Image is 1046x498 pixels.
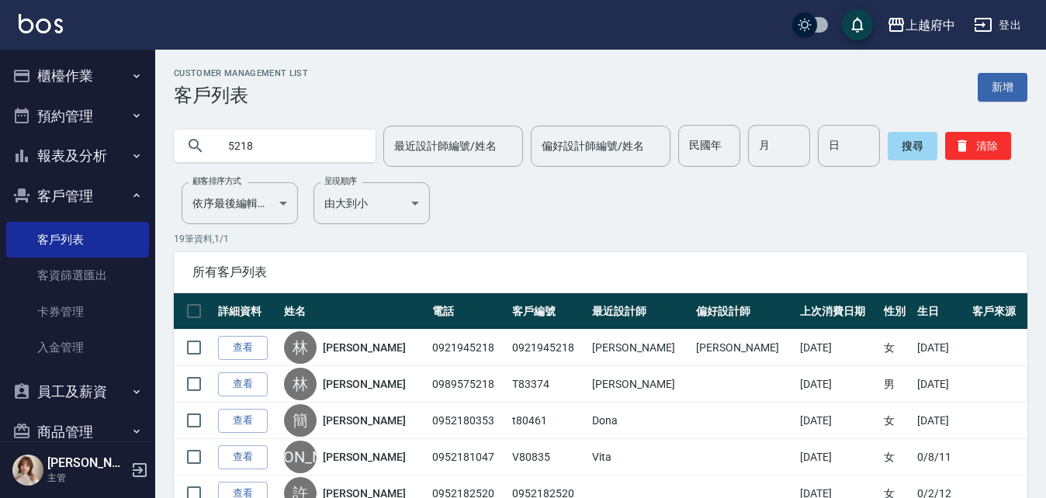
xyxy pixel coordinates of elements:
td: [PERSON_NAME] [588,366,692,403]
td: 0921945218 [508,330,588,366]
button: 搜尋 [888,132,937,160]
th: 偏好設計師 [692,293,796,330]
a: 卡券管理 [6,294,149,330]
button: 商品管理 [6,412,149,452]
div: 簡 [284,404,317,437]
th: 詳細資料 [214,293,280,330]
a: [PERSON_NAME] [323,376,405,392]
td: [DATE] [796,403,880,439]
span: 所有客戶列表 [192,265,1009,280]
img: Person [12,455,43,486]
h5: [PERSON_NAME] [47,455,126,471]
button: 員工及薪資 [6,372,149,412]
td: 0952181047 [428,439,508,476]
div: 上越府中 [906,16,955,35]
img: Logo [19,14,63,33]
div: 林 [284,368,317,400]
td: [DATE] [913,366,968,403]
a: 新增 [978,73,1027,102]
th: 上次消費日期 [796,293,880,330]
th: 生日 [913,293,968,330]
p: 主管 [47,471,126,485]
div: [PERSON_NAME] [284,441,317,473]
td: [DATE] [913,330,968,366]
th: 電話 [428,293,508,330]
td: [DATE] [796,366,880,403]
td: 0921945218 [428,330,508,366]
input: 搜尋關鍵字 [217,125,363,167]
th: 客戶編號 [508,293,588,330]
td: V80835 [508,439,588,476]
h3: 客戶列表 [174,85,308,106]
th: 客戶來源 [968,293,1027,330]
th: 姓名 [280,293,428,330]
button: 上越府中 [881,9,961,41]
label: 呈現順序 [324,175,357,187]
button: 報表及分析 [6,136,149,176]
a: [PERSON_NAME] [323,413,405,428]
div: 林 [284,331,317,364]
td: [DATE] [913,403,968,439]
label: 顧客排序方式 [192,175,241,187]
td: 0952180353 [428,403,508,439]
div: 由大到小 [313,182,430,224]
td: Vita [588,439,692,476]
td: 0/8/11 [913,439,968,476]
button: 櫃檯作業 [6,56,149,96]
div: 依序最後編輯時間 [182,182,298,224]
a: 客資篩選匯出 [6,258,149,293]
td: [DATE] [796,330,880,366]
a: 查看 [218,372,268,396]
td: T83374 [508,366,588,403]
th: 最近設計師 [588,293,692,330]
a: 查看 [218,445,268,469]
td: 女 [880,330,914,366]
th: 性別 [880,293,914,330]
a: 客戶列表 [6,222,149,258]
p: 19 筆資料, 1 / 1 [174,232,1027,246]
td: 女 [880,403,914,439]
td: [PERSON_NAME] [588,330,692,366]
a: 入金管理 [6,330,149,365]
td: [PERSON_NAME] [692,330,796,366]
td: Dona [588,403,692,439]
a: 查看 [218,336,268,360]
td: 0989575218 [428,366,508,403]
button: 預約管理 [6,96,149,137]
td: [DATE] [796,439,880,476]
td: 男 [880,366,914,403]
td: 女 [880,439,914,476]
button: 清除 [945,132,1011,160]
button: 客戶管理 [6,176,149,216]
td: t80461 [508,403,588,439]
a: [PERSON_NAME] [323,340,405,355]
a: [PERSON_NAME] [323,449,405,465]
h2: Customer Management List [174,68,308,78]
button: save [842,9,873,40]
button: 登出 [968,11,1027,40]
a: 查看 [218,409,268,433]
